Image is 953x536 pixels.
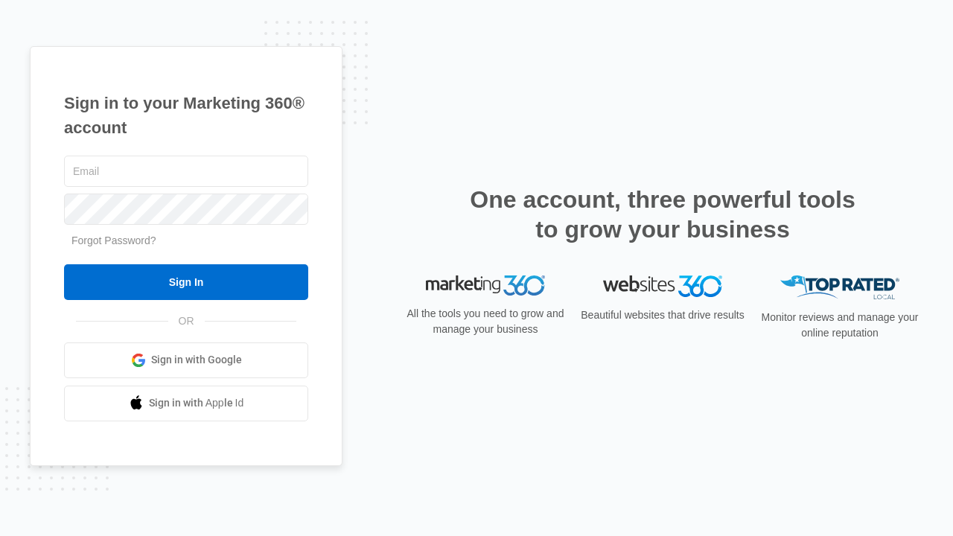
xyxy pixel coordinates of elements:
[64,386,308,421] a: Sign in with Apple Id
[151,352,242,368] span: Sign in with Google
[168,313,205,329] span: OR
[64,91,308,140] h1: Sign in to your Marketing 360® account
[579,307,746,323] p: Beautiful websites that drive results
[71,234,156,246] a: Forgot Password?
[780,275,899,300] img: Top Rated Local
[149,395,244,411] span: Sign in with Apple Id
[603,275,722,297] img: Websites 360
[64,156,308,187] input: Email
[756,310,923,341] p: Monitor reviews and manage your online reputation
[465,185,860,244] h2: One account, three powerful tools to grow your business
[402,306,569,337] p: All the tools you need to grow and manage your business
[64,342,308,378] a: Sign in with Google
[426,275,545,296] img: Marketing 360
[64,264,308,300] input: Sign In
